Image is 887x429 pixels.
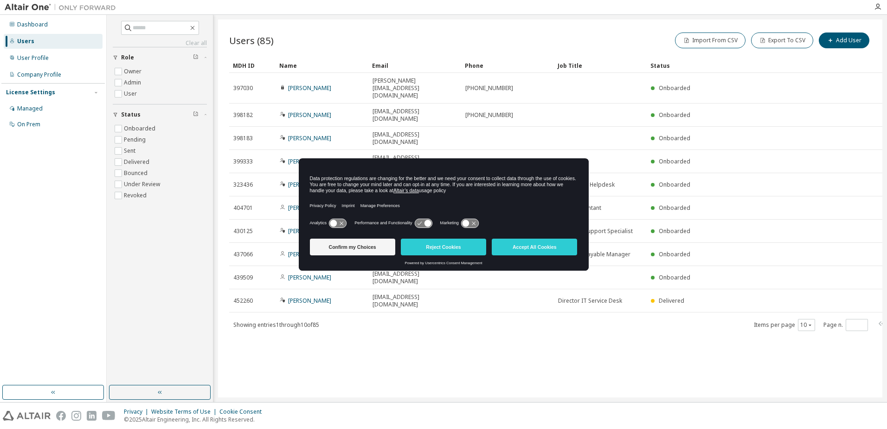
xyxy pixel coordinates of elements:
span: Clear filter [193,54,199,61]
span: [PERSON_NAME][EMAIL_ADDRESS][DOMAIN_NAME] [373,77,457,99]
span: Onboarded [659,157,690,165]
a: [PERSON_NAME] [288,227,331,235]
button: Status [113,104,207,125]
span: 397030 [233,84,253,92]
div: Dashboard [17,21,48,28]
div: On Prem [17,121,40,128]
img: facebook.svg [56,411,66,421]
label: Owner [124,66,143,77]
a: [PERSON_NAME] [288,84,331,92]
span: Director IT Service Desk [558,297,622,305]
div: MDH ID [233,58,272,73]
a: [PERSON_NAME] [288,134,331,142]
div: Users [17,38,34,45]
a: [PERSON_NAME] [288,297,331,305]
span: 452260 [233,297,253,305]
span: 439509 [233,274,253,281]
span: [EMAIL_ADDRESS][DOMAIN_NAME] [373,154,457,169]
div: Job Title [558,58,643,73]
img: instagram.svg [71,411,81,421]
span: Onboarded [659,204,690,212]
span: Onboarded [659,273,690,281]
span: [EMAIL_ADDRESS][DOMAIN_NAME] [373,293,457,308]
label: Sent [124,145,137,156]
label: Delivered [124,156,151,168]
label: Admin [124,77,143,88]
div: Email [372,58,457,73]
p: © 2025 Altair Engineering, Inc. All Rights Reserved. [124,416,267,423]
span: [PHONE_NUMBER] [465,84,513,92]
div: User Profile [17,54,49,62]
div: License Settings [6,89,55,96]
a: Clear all [113,39,207,47]
span: Clear filter [193,111,199,118]
img: Altair One [5,3,121,12]
a: [PERSON_NAME] [288,181,331,188]
div: Phone [465,58,550,73]
span: Onboarded [659,134,690,142]
label: Pending [124,134,148,145]
span: 398182 [233,111,253,119]
span: Accounts Payable Manager [558,251,630,258]
span: 404701 [233,204,253,212]
span: Items per page [754,319,815,331]
span: Showing entries 1 through 10 of 85 [233,321,319,329]
button: 10 [800,321,813,329]
span: Role [121,54,134,61]
span: Onboarded [659,111,690,119]
div: Name [279,58,365,73]
img: altair_logo.svg [3,411,51,421]
label: Under Review [124,179,162,190]
label: Onboarded [124,123,157,134]
a: [PERSON_NAME] [288,204,331,212]
div: Company Profile [17,71,61,78]
span: 323436 [233,181,253,188]
label: Bounced [124,168,149,179]
label: Revoked [124,190,148,201]
button: Export To CSV [751,32,813,48]
span: Onboarded [659,84,690,92]
span: Tech II IT Support Specialist [558,227,633,235]
button: Import From CSV [675,32,746,48]
img: linkedin.svg [87,411,96,421]
span: Onboarded [659,227,690,235]
span: [PHONE_NUMBER] [465,111,513,119]
div: Website Terms of Use [151,408,219,416]
img: youtube.svg [102,411,116,421]
span: 398183 [233,135,253,142]
span: Page n. [823,319,868,331]
div: Cookie Consent [219,408,267,416]
button: Role [113,47,207,68]
span: Status [121,111,141,118]
span: 437066 [233,251,253,258]
div: Managed [17,105,43,112]
span: 430125 [233,227,253,235]
a: [PERSON_NAME] [288,157,331,165]
a: [PERSON_NAME] [288,111,331,119]
span: Onboarded [659,181,690,188]
span: Users (85) [229,34,274,47]
a: [PERSON_NAME] [288,273,331,281]
span: [EMAIL_ADDRESS][DOMAIN_NAME] [373,131,457,146]
span: Delivered [659,297,684,305]
span: [EMAIL_ADDRESS][DOMAIN_NAME] [373,108,457,123]
div: Privacy [124,408,151,416]
button: Add User [819,32,869,48]
span: Onboarded [659,250,690,258]
label: User [124,88,139,99]
span: 399333 [233,158,253,165]
span: [EMAIL_ADDRESS][DOMAIN_NAME] [373,270,457,285]
a: [PERSON_NAME] [288,250,331,258]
